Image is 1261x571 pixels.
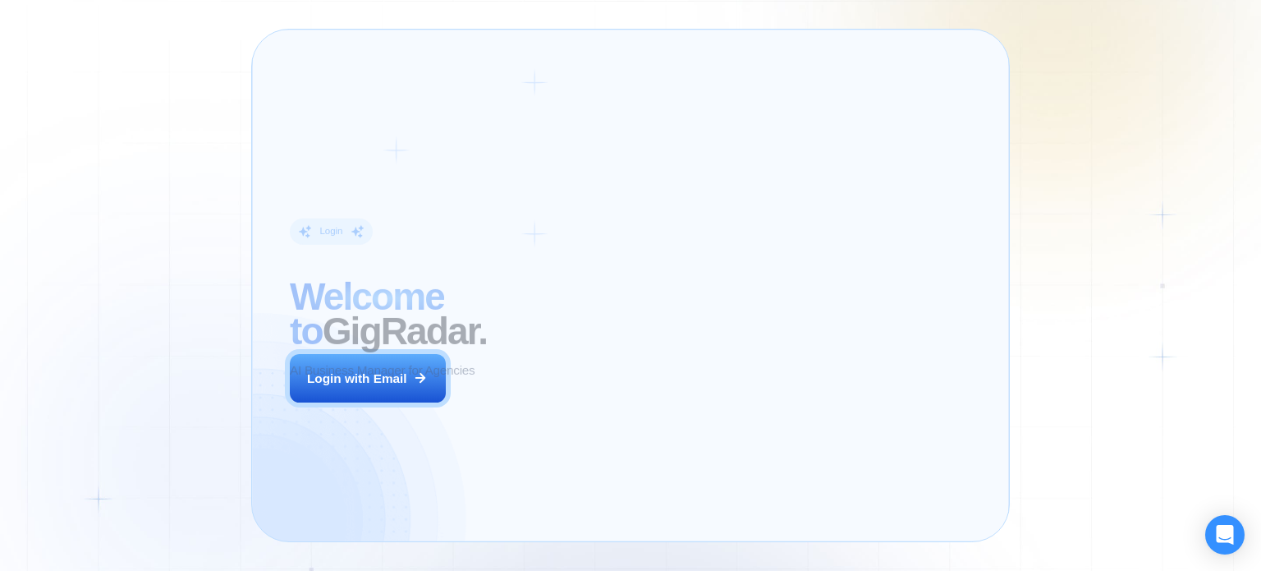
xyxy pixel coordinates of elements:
[290,361,475,379] p: AI Business Manager for Agencies
[290,279,576,348] h2: ‍ GigRadar.
[290,275,444,352] span: Welcome to
[319,225,342,237] div: Login
[1205,515,1245,555] div: Open Intercom Messenger
[290,354,446,403] button: Login with Email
